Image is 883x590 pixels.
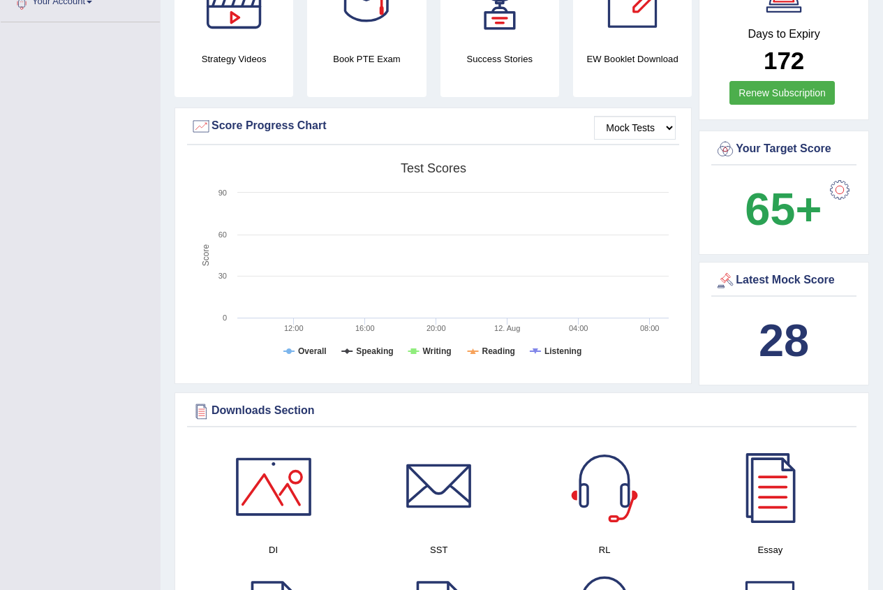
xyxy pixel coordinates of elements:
tspan: Overall [298,346,327,356]
b: 28 [759,315,809,366]
h4: Days to Expiry [715,28,853,40]
h4: Book PTE Exam [307,52,426,66]
text: 04:00 [569,324,588,332]
a: Renew Subscription [729,81,835,105]
h4: RL [529,543,681,557]
h4: Success Stories [440,52,559,66]
text: 90 [218,189,227,197]
text: 60 [218,230,227,239]
h4: Essay [695,543,846,557]
tspan: Score [201,244,211,267]
b: 65+ [745,184,822,235]
tspan: Listening [544,346,581,356]
h4: EW Booklet Download [573,52,692,66]
tspan: 12. Aug [494,324,520,332]
tspan: Reading [482,346,515,356]
text: 0 [223,314,227,322]
text: 20:00 [426,324,446,332]
text: 16:00 [355,324,375,332]
div: Downloads Section [191,401,853,422]
tspan: Writing [422,346,451,356]
tspan: Test scores [401,161,466,175]
b: 172 [764,47,804,74]
text: 08:00 [640,324,660,332]
tspan: Speaking [356,346,393,356]
div: Latest Mock Score [715,270,853,291]
h4: Strategy Videos [175,52,293,66]
div: Score Progress Chart [191,116,676,137]
h4: DI [198,543,349,557]
text: 12:00 [284,324,304,332]
text: 30 [218,272,227,280]
h4: SST [363,543,514,557]
div: Your Target Score [715,139,853,160]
